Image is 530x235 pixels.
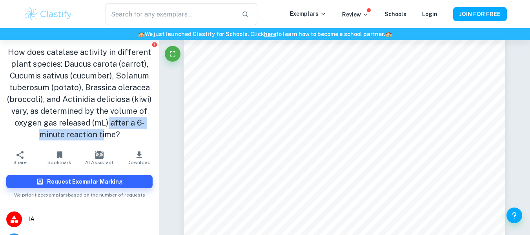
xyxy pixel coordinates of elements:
[95,151,104,159] img: AI Assistant
[290,9,326,18] p: Exemplars
[47,160,71,165] span: Bookmark
[47,177,123,186] h6: Request Exemplar Marking
[40,147,79,169] button: Bookmark
[151,42,157,47] button: Report issue
[138,31,145,37] span: 🏫
[165,46,180,62] button: Fullscreen
[85,160,113,165] span: AI Assistant
[127,160,151,165] span: Download
[422,11,437,17] a: Login
[119,147,159,169] button: Download
[28,215,153,224] span: IA
[6,175,153,188] button: Request Exemplar Marking
[2,30,528,38] h6: We just launched Clastify for Schools. Click to learn how to become a school partner.
[385,31,392,37] span: 🏫
[453,7,507,21] button: JOIN FOR FREE
[24,6,73,22] img: Clastify logo
[264,31,276,37] a: here
[80,147,119,169] button: AI Assistant
[13,160,27,165] span: Share
[342,10,369,19] p: Review
[384,11,406,17] a: Schools
[14,188,145,199] span: We prioritize exemplars based on the number of requests
[6,46,153,140] h1: How does catalase activity in different plant species: Daucus carota (carrot), Cucumis sativus (c...
[506,208,522,223] button: Help and Feedback
[106,3,235,25] input: Search for any exemplars...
